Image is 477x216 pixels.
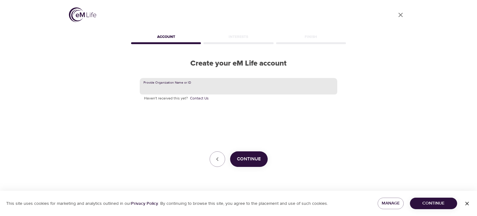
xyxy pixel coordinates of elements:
span: Continue [237,155,261,163]
h2: Create your eM Life account [130,59,347,68]
button: Continue [410,198,457,209]
p: Haven't received this yet? [144,95,333,102]
button: Continue [230,151,268,167]
img: logo [69,7,96,22]
button: Manage [378,198,404,209]
span: Continue [415,200,452,207]
span: Manage [383,200,399,207]
a: Contact Us [190,95,209,102]
a: close [393,7,408,22]
a: Privacy Policy [131,201,158,206]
